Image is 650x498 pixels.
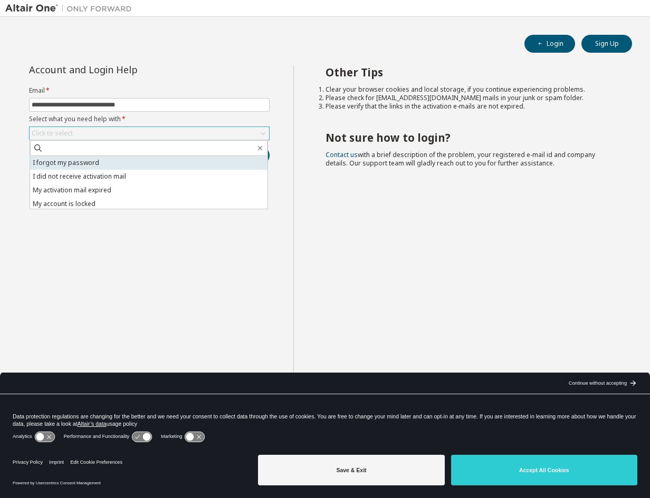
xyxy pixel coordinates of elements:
img: Altair One [5,3,137,14]
li: I forgot my password [30,156,267,170]
button: Sign Up [581,35,632,53]
div: Click to select [30,127,269,140]
label: Select what you need help with [29,115,270,123]
li: Clear your browser cookies and local storage, if you continue experiencing problems. [326,85,614,94]
h2: Other Tips [326,65,614,79]
li: Please verify that the links in the activation e-mails are not expired. [326,102,614,111]
h2: Not sure how to login? [326,131,614,144]
label: Email [29,86,270,95]
a: Contact us [326,150,358,159]
div: Account and Login Help [29,65,222,74]
div: Click to select [32,129,73,138]
span: with a brief description of the problem, your registered e-mail id and company details. Our suppo... [326,150,595,168]
li: Please check for [EMAIL_ADDRESS][DOMAIN_NAME] mails in your junk or spam folder. [326,94,614,102]
button: Login [524,35,575,53]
